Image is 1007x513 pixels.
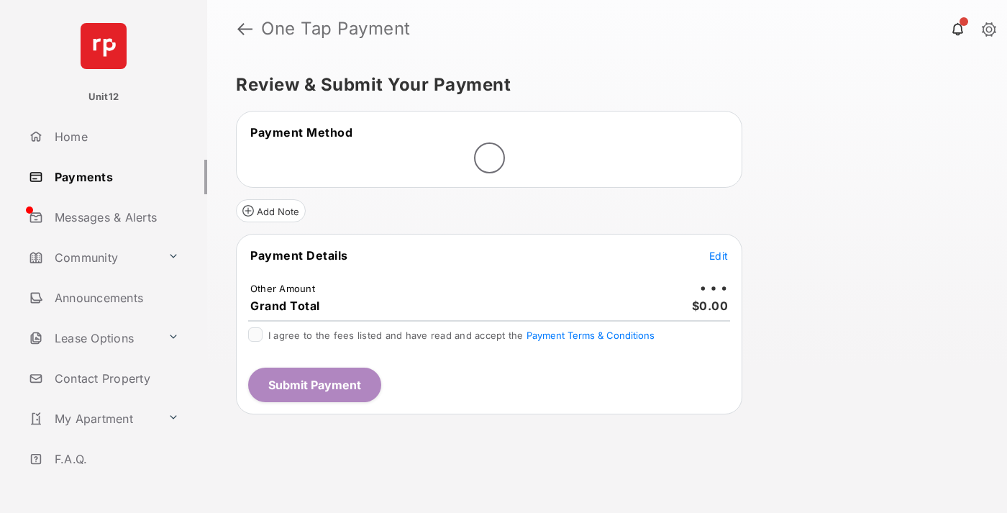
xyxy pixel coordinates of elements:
[23,281,207,315] a: Announcements
[81,23,127,69] img: svg+xml;base64,PHN2ZyB4bWxucz0iaHR0cDovL3d3dy53My5vcmcvMjAwMC9zdmciIHdpZHRoPSI2NCIgaGVpZ2h0PSI2NC...
[23,401,162,436] a: My Apartment
[23,361,207,396] a: Contact Property
[250,125,352,140] span: Payment Method
[23,240,162,275] a: Community
[88,90,119,104] p: Unit12
[527,330,655,341] button: I agree to the fees listed and have read and accept the
[23,442,207,476] a: F.A.Q.
[250,248,348,263] span: Payment Details
[23,200,207,235] a: Messages & Alerts
[268,330,655,341] span: I agree to the fees listed and have read and accept the
[236,76,967,94] h5: Review & Submit Your Payment
[23,160,207,194] a: Payments
[250,282,316,295] td: Other Amount
[236,199,306,222] button: Add Note
[709,250,728,262] span: Edit
[692,299,729,313] span: $0.00
[250,299,320,313] span: Grand Total
[248,368,381,402] button: Submit Payment
[709,248,728,263] button: Edit
[23,321,162,355] a: Lease Options
[23,119,207,154] a: Home
[261,20,411,37] strong: One Tap Payment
